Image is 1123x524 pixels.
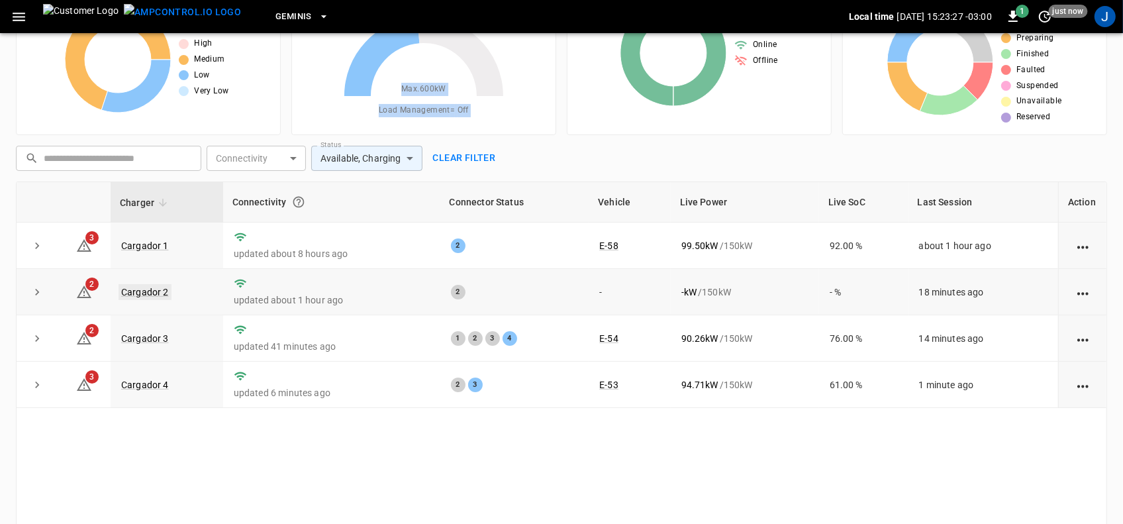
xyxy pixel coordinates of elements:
[440,182,589,223] th: Connector Status
[428,146,501,170] button: Clear filter
[194,53,224,66] span: Medium
[681,286,697,299] p: - kW
[451,331,465,346] div: 1
[43,4,119,29] img: Customer Logo
[681,332,808,345] div: / 150 kW
[1058,182,1106,223] th: Action
[681,286,808,299] div: / 150 kW
[1049,5,1088,18] span: just now
[1016,95,1061,108] span: Unavailable
[379,104,469,117] span: Load Management = Off
[194,85,228,98] span: Very Low
[908,362,1058,408] td: 1 minute ago
[275,9,312,25] span: Geminis
[27,375,47,395] button: expand row
[27,236,47,256] button: expand row
[234,247,430,260] p: updated about 8 hours ago
[819,269,908,315] td: - %
[1095,6,1116,27] div: profile-icon
[234,386,430,399] p: updated 6 minutes ago
[85,278,99,291] span: 2
[1075,286,1091,299] div: action cell options
[681,332,718,345] p: 90.26 kW
[1075,378,1091,392] div: action cell options
[85,370,99,384] span: 3
[908,223,1058,269] td: about 1 hour ago
[908,315,1058,362] td: 14 minutes ago
[485,331,500,346] div: 3
[681,378,718,392] p: 94.71 kW
[681,239,718,252] p: 99.50 kW
[589,182,670,223] th: Vehicle
[85,324,99,337] span: 2
[194,69,209,82] span: Low
[234,293,430,307] p: updated about 1 hour ago
[232,190,431,214] div: Connectivity
[194,37,213,50] span: High
[119,284,171,300] a: Cargador 2
[234,340,430,353] p: updated 41 minutes ago
[311,146,422,171] div: Available, Charging
[599,333,618,344] a: E-54
[1016,48,1049,61] span: Finished
[503,331,517,346] div: 4
[671,182,819,223] th: Live Power
[819,223,908,269] td: 92.00 %
[1016,5,1029,18] span: 1
[27,282,47,302] button: expand row
[121,333,169,344] a: Cargador 3
[120,195,171,211] span: Charger
[121,380,169,390] a: Cargador 4
[451,378,465,392] div: 2
[121,240,169,251] a: Cargador 1
[681,378,808,392] div: / 150 kW
[599,380,618,390] a: E-53
[1034,6,1055,27] button: set refresh interval
[897,10,992,23] p: [DATE] 15:23:27 -03:00
[1016,79,1059,93] span: Suspended
[320,140,341,150] label: Status
[270,4,334,30] button: Geminis
[1075,239,1091,252] div: action cell options
[753,38,777,52] span: Online
[819,182,908,223] th: Live SoC
[1016,64,1046,77] span: Faulted
[85,231,99,244] span: 3
[819,362,908,408] td: 61.00 %
[908,182,1058,223] th: Last Session
[451,238,465,253] div: 2
[76,333,92,343] a: 2
[468,331,483,346] div: 2
[76,239,92,250] a: 3
[819,315,908,362] td: 76.00 %
[27,329,47,348] button: expand row
[589,269,670,315] td: -
[451,285,465,299] div: 2
[681,239,808,252] div: / 150 kW
[401,83,446,96] span: Max. 600 kW
[1016,111,1050,124] span: Reserved
[124,4,241,21] img: ampcontrol.io logo
[468,378,483,392] div: 3
[599,240,618,251] a: E-58
[1075,332,1091,345] div: action cell options
[908,269,1058,315] td: 18 minutes ago
[76,379,92,390] a: 3
[76,286,92,296] a: 2
[849,10,895,23] p: Local time
[753,54,778,68] span: Offline
[287,190,311,214] button: Connection between the charger and our software.
[1016,32,1054,45] span: Preparing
